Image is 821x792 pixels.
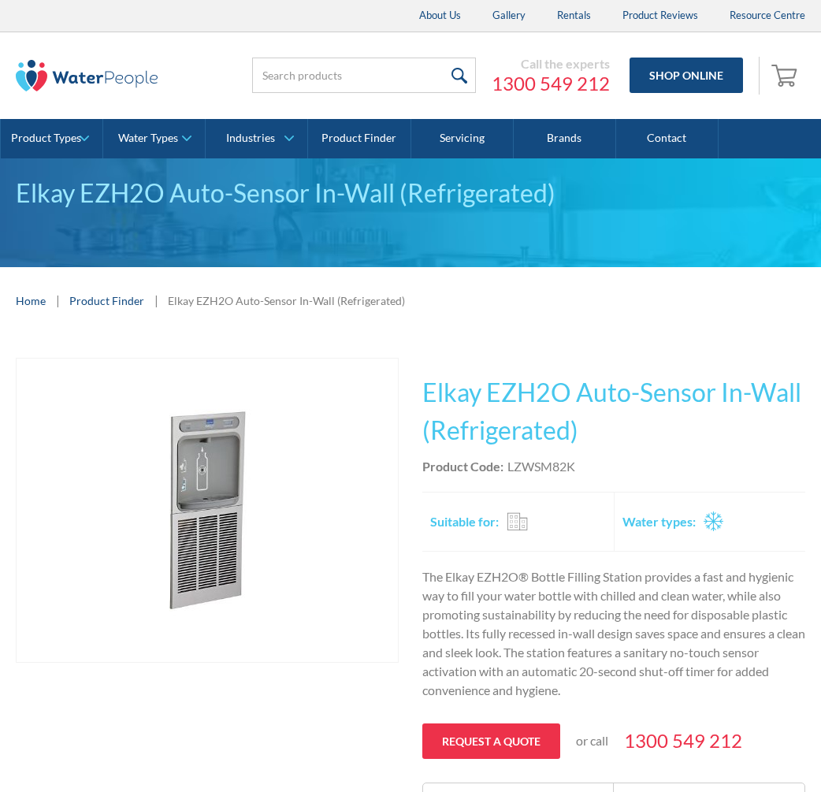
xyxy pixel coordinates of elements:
a: Open cart [767,57,805,95]
p: The Elkay EZH2O® Bottle Filling Station provides a fast and hygienic way to fill your water bottl... [422,567,805,700]
a: open lightbox [16,358,399,663]
div: Water Types [118,132,178,145]
a: Product Types [1,119,102,158]
p: or call [576,731,608,750]
div: Elkay EZH2O Auto-Sensor In-Wall (Refrigerated) [16,174,805,212]
a: Industries [206,119,307,158]
div: LZWSM82K [507,457,575,476]
a: Product Finder [308,119,410,158]
div: Product Types [11,132,81,145]
a: 1300 549 212 [624,727,742,755]
a: Contact [616,119,719,158]
a: Home [16,292,46,309]
a: 1300 549 212 [492,72,610,95]
div: Call the experts [492,56,610,72]
div: | [152,291,160,310]
h1: Elkay EZH2O Auto-Sensor In-Wall (Refrigerated) [422,374,805,449]
img: The Water People [16,60,158,91]
div: Industries [226,132,275,145]
a: Request a quote [422,723,560,759]
a: Water Types [103,119,205,158]
h2: Water types: [622,512,696,531]
input: Search products [252,58,476,93]
a: Servicing [411,119,514,158]
div: Elkay EZH2O Auto-Sensor In-Wall (Refrigerated) [168,292,405,309]
img: shopping cart [771,62,801,87]
strong: Product Code: [422,459,503,474]
a: Shop Online [630,58,743,93]
img: Elkay EZH2O Auto-Sensor In-Wall (Refrigerated) [56,359,359,662]
div: | [54,291,61,310]
a: Brands [514,119,616,158]
a: Product Finder [69,292,144,309]
h2: Suitable for: [430,512,499,531]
